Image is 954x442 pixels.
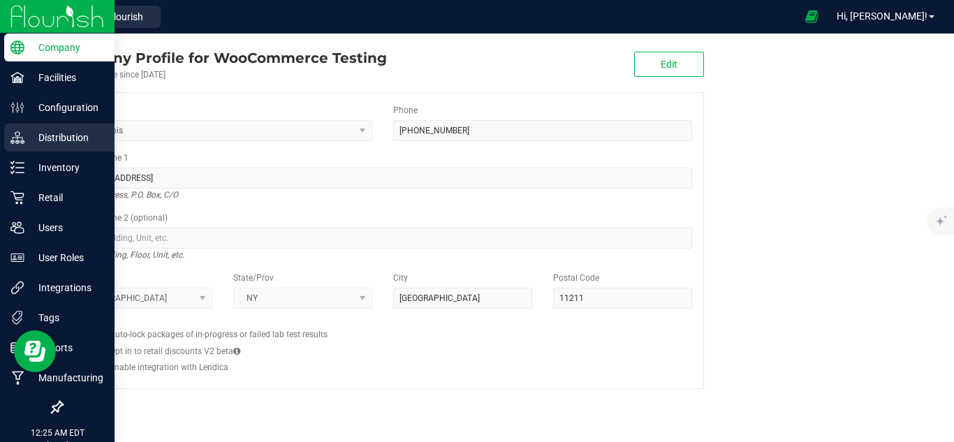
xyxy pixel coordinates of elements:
[61,47,387,68] div: WooCommerce Testing
[10,371,24,385] inline-svg: Manufacturing
[24,309,108,326] p: Tags
[553,288,692,309] input: Postal Code
[393,272,408,284] label: City
[73,186,178,203] i: Street address, P.O. Box, C/O
[14,330,56,372] iframe: Resource center
[10,131,24,145] inline-svg: Distribution
[10,281,24,295] inline-svg: Integrations
[10,191,24,205] inline-svg: Retail
[24,129,108,146] p: Distribution
[24,219,108,236] p: Users
[24,159,108,176] p: Inventory
[73,246,184,263] i: Suite, Building, Floor, Unit, etc.
[73,168,692,189] input: Address
[110,361,228,374] label: Enable integration with Lendica
[393,288,532,309] input: City
[61,68,387,81] div: Account active since [DATE]
[661,59,677,70] span: Edit
[73,319,692,328] h2: Configs
[24,99,108,116] p: Configuration
[393,120,692,141] input: (123) 456-7890
[24,339,108,356] p: Reports
[24,369,108,386] p: Manufacturing
[24,39,108,56] p: Company
[233,272,274,284] label: State/Prov
[24,279,108,296] p: Integrations
[73,228,692,249] input: Suite, Building, Unit, etc.
[10,341,24,355] inline-svg: Reports
[110,328,328,341] label: Auto-lock packages of in-progress or failed lab test results
[110,345,240,358] label: Opt in to retail discounts V2 beta
[10,251,24,265] inline-svg: User Roles
[393,104,418,117] label: Phone
[796,3,828,30] span: Open Ecommerce Menu
[10,161,24,175] inline-svg: Inventory
[634,52,704,77] button: Edit
[837,10,927,22] span: Hi, [PERSON_NAME]!
[24,249,108,266] p: User Roles
[10,40,24,54] inline-svg: Company
[6,427,108,439] p: 12:25 AM EDT
[24,69,108,86] p: Facilities
[10,311,24,325] inline-svg: Tags
[553,272,599,284] label: Postal Code
[24,189,108,206] p: Retail
[73,212,168,224] label: Address Line 2 (optional)
[10,221,24,235] inline-svg: Users
[10,101,24,115] inline-svg: Configuration
[10,71,24,84] inline-svg: Facilities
